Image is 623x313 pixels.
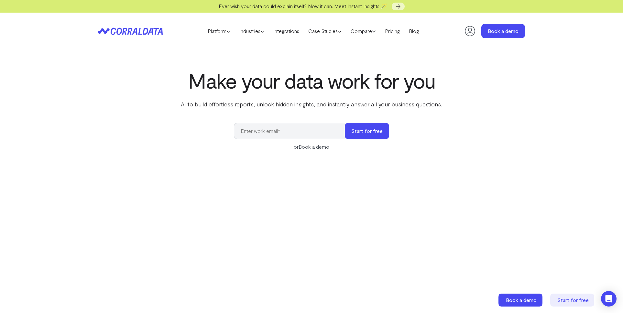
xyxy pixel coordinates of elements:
[235,26,269,36] a: Industries
[380,26,404,36] a: Pricing
[304,26,346,36] a: Case Studies
[557,297,589,303] span: Start for free
[180,100,443,108] p: AI to build effortless reports, unlock hidden insights, and instantly answer all your business qu...
[345,123,389,139] button: Start for free
[404,26,423,36] a: Blog
[299,144,329,150] a: Book a demo
[498,294,544,307] a: Book a demo
[234,143,389,151] div: or
[481,24,525,38] a: Book a demo
[234,123,351,139] input: Enter work email*
[203,26,235,36] a: Platform
[180,69,443,92] h1: Make your data work for you
[601,291,617,307] div: Open Intercom Messenger
[506,297,537,303] span: Book a demo
[219,3,387,9] span: Ever wish your data could explain itself? Now it can. Meet Instant Insights 🪄
[346,26,380,36] a: Compare
[550,294,596,307] a: Start for free
[269,26,304,36] a: Integrations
